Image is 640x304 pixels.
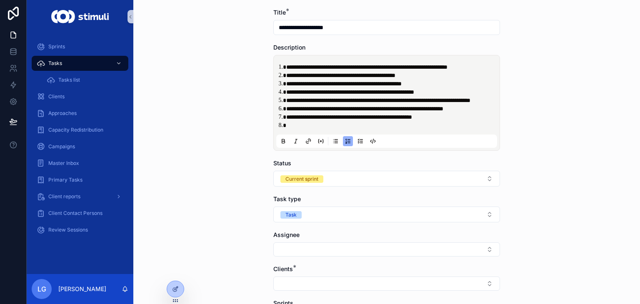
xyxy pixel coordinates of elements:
[48,177,82,183] span: Primary Tasks
[273,265,293,272] span: Clients
[42,72,128,87] a: Tasks list
[285,175,318,183] div: Current sprint
[58,285,106,293] p: [PERSON_NAME]
[273,171,500,187] button: Select Button
[273,277,500,291] button: Select Button
[48,143,75,150] span: Campaigns
[48,210,102,217] span: Client Contact Persons
[32,222,128,237] a: Review Sessions
[48,160,79,167] span: Master Inbox
[273,159,291,167] span: Status
[273,242,500,257] button: Select Button
[32,172,128,187] a: Primary Tasks
[58,77,80,83] span: Tasks list
[51,10,108,23] img: App logo
[32,122,128,137] a: Capacity Redistribution
[32,189,128,204] a: Client reports
[285,211,297,219] div: Task
[48,110,77,117] span: Approaches
[32,89,128,104] a: Clients
[273,9,286,16] span: Title
[273,195,301,202] span: Task type
[48,93,65,100] span: Clients
[27,33,133,248] div: scrollable content
[32,39,128,54] a: Sprints
[32,156,128,171] a: Master Inbox
[273,44,305,51] span: Description
[32,206,128,221] a: Client Contact Persons
[48,127,103,133] span: Capacity Redistribution
[48,193,80,200] span: Client reports
[48,60,62,67] span: Tasks
[273,231,300,238] span: Assignee
[37,284,46,294] span: LG
[32,139,128,154] a: Campaigns
[48,227,88,233] span: Review Sessions
[32,56,128,71] a: Tasks
[48,43,65,50] span: Sprints
[273,207,500,222] button: Select Button
[32,106,128,121] a: Approaches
